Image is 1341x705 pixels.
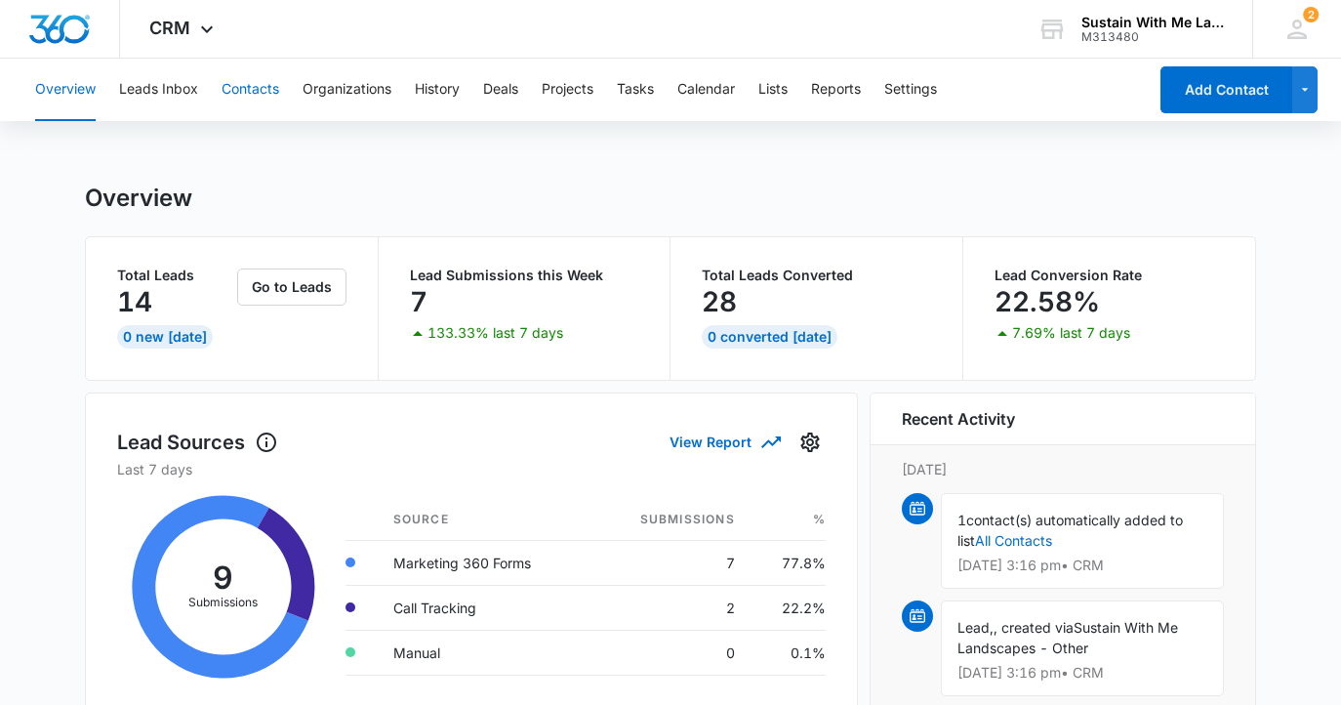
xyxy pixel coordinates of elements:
[957,512,966,528] span: 1
[758,59,788,121] button: Lists
[811,59,861,121] button: Reports
[957,512,1183,549] span: contact(s) automatically added to list
[670,425,779,459] button: View Report
[378,585,591,630] td: Call Tracking
[410,269,639,282] p: Lead Submissions this Week
[415,59,460,121] button: History
[590,540,750,585] td: 7
[117,325,213,349] div: 0 New [DATE]
[410,286,427,317] p: 7
[222,59,279,121] button: Contacts
[957,559,1207,572] p: [DATE] 3:16 pm • CRM
[884,59,937,121] button: Settings
[483,59,518,121] button: Deals
[427,326,563,340] p: 133.33% last 7 days
[237,269,346,306] button: Go to Leads
[702,269,931,282] p: Total Leads Converted
[378,540,591,585] td: Marketing 360 Forms
[1303,7,1319,22] div: notifications count
[994,619,1074,636] span: , created via
[117,286,152,317] p: 14
[957,619,994,636] span: Lead,
[149,18,190,38] span: CRM
[975,532,1052,549] a: All Contacts
[378,630,591,675] td: Manual
[751,540,826,585] td: 77.8%
[117,269,233,282] p: Total Leads
[617,59,654,121] button: Tasks
[303,59,391,121] button: Organizations
[902,407,1015,431] h6: Recent Activity
[1303,7,1319,22] span: 2
[35,59,96,121] button: Overview
[677,59,735,121] button: Calendar
[237,278,346,295] a: Go to Leads
[1081,15,1224,30] div: account name
[702,286,737,317] p: 28
[702,325,837,349] div: 0 Converted [DATE]
[117,459,826,479] p: Last 7 days
[794,427,826,458] button: Settings
[751,499,826,541] th: %
[119,59,198,121] button: Leads Inbox
[751,630,826,675] td: 0.1%
[1012,326,1130,340] p: 7.69% last 7 days
[590,630,750,675] td: 0
[378,499,591,541] th: Source
[590,499,750,541] th: Submissions
[1081,30,1224,44] div: account id
[751,585,826,630] td: 22.2%
[85,184,192,213] h1: Overview
[590,585,750,630] td: 2
[1160,66,1292,113] button: Add Contact
[542,59,593,121] button: Projects
[117,428,278,457] h1: Lead Sources
[995,269,1225,282] p: Lead Conversion Rate
[902,459,1224,479] p: [DATE]
[957,666,1207,680] p: [DATE] 3:16 pm • CRM
[995,286,1100,317] p: 22.58%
